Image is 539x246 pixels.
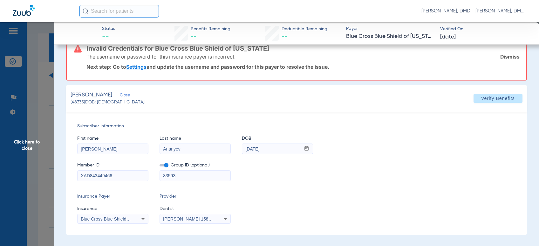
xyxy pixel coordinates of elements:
[120,93,126,99] span: Close
[102,25,115,32] span: Status
[474,94,522,103] button: Verify Benefits
[242,135,313,142] span: DOB
[163,216,226,221] span: [PERSON_NAME] 1588827992
[86,64,520,70] p: Next step: Go to and update the username and password for this payer to resolve the issue.
[191,26,230,32] span: Benefits Remaining
[282,26,327,32] span: Deductible Remaining
[440,33,456,41] span: [DATE]
[13,5,35,16] img: Zuub Logo
[481,96,515,101] span: Verify Benefits
[160,193,231,200] span: Provider
[300,144,313,154] button: Open calendar
[71,99,145,106] span: (48335) DOB: [DEMOGRAPHIC_DATA]
[77,162,148,169] span: Member ID
[191,34,196,39] span: --
[79,5,159,18] input: Search for patients
[282,34,287,39] span: --
[346,25,434,32] span: Payer
[77,206,148,212] span: Insurance
[77,123,516,130] span: Subscriber Information
[440,26,529,32] span: Verified On
[160,162,231,169] span: Group ID (optional)
[86,53,235,60] p: The username or password for this insurance payer is incorrect.
[421,8,526,14] span: [PERSON_NAME], DMD - [PERSON_NAME], DMD
[507,215,539,246] iframe: Chat Widget
[71,91,112,99] span: [PERSON_NAME]
[500,53,520,60] a: Dismiss
[126,64,147,70] a: Settings
[160,206,231,212] span: Dentist
[102,32,115,41] span: --
[346,32,434,40] span: Blue Cross Blue Shield of [US_STATE]
[77,135,148,142] span: First name
[77,193,148,200] span: Insurance Payer
[81,216,158,221] span: Blue Cross Blue Shield Of [US_STATE]
[74,45,82,53] img: error-icon
[160,135,231,142] span: Last name
[86,45,520,52] h3: Invalid Credentials for Blue Cross Blue Shield of [US_STATE]
[83,8,88,14] img: Search Icon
